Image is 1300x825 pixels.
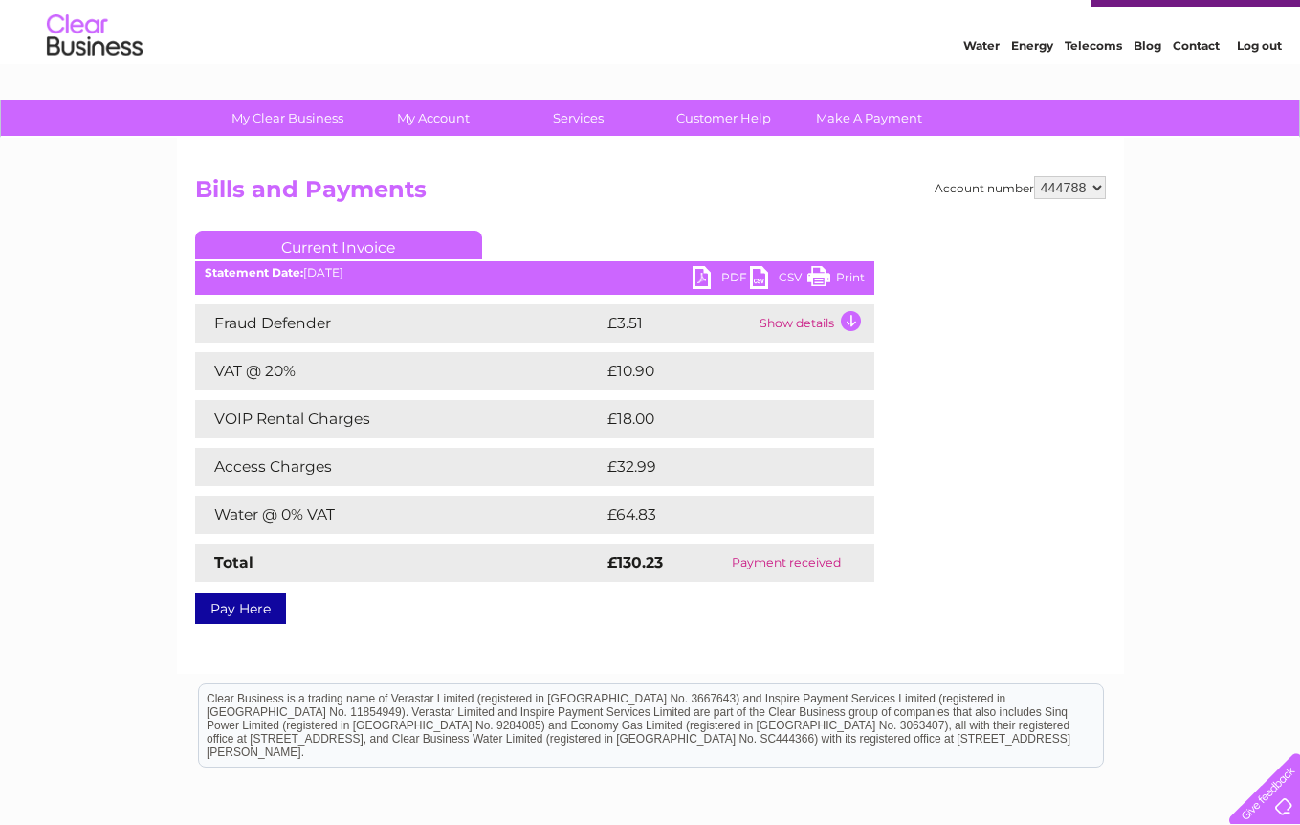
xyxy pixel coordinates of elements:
a: Telecoms [1065,81,1122,96]
td: £64.83 [603,496,836,534]
a: Blog [1134,81,1161,96]
td: Show details [755,304,874,343]
td: £10.90 [603,352,835,390]
td: Payment received [698,544,873,582]
div: Clear Business is a trading name of Verastar Limited (registered in [GEOGRAPHIC_DATA] No. 3667643... [199,11,1103,93]
td: VOIP Rental Charges [195,400,603,438]
a: Pay Here [195,593,286,624]
a: Make A Payment [790,100,948,136]
td: Access Charges [195,448,603,486]
a: My Account [354,100,512,136]
td: VAT @ 20% [195,352,603,390]
b: Statement Date: [205,265,303,279]
strong: Total [214,553,253,571]
h2: Bills and Payments [195,176,1106,212]
a: Contact [1173,81,1220,96]
a: Energy [1011,81,1053,96]
div: [DATE] [195,266,874,279]
td: Fraud Defender [195,304,603,343]
a: My Clear Business [209,100,366,136]
td: £3.51 [603,304,755,343]
strong: £130.23 [607,553,663,571]
td: £32.99 [603,448,836,486]
a: Services [499,100,657,136]
a: Print [807,266,865,294]
a: PDF [693,266,750,294]
a: Customer Help [645,100,803,136]
a: Log out [1237,81,1282,96]
img: logo.png [46,50,143,108]
a: Water [963,81,1000,96]
div: Account number [935,176,1106,199]
a: 0333 014 3131 [939,10,1071,33]
a: Current Invoice [195,231,482,259]
td: Water @ 0% VAT [195,496,603,534]
a: CSV [750,266,807,294]
td: £18.00 [603,400,835,438]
